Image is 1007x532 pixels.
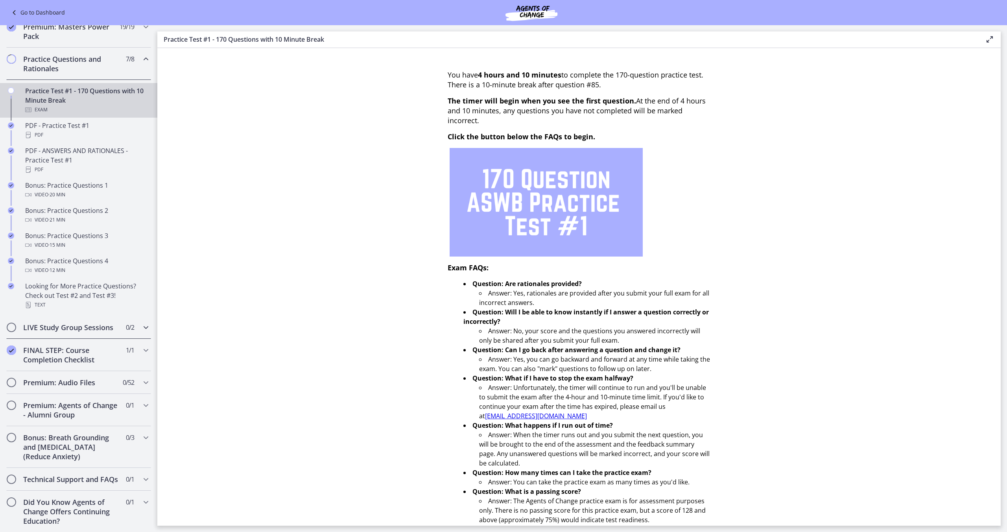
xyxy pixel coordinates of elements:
strong: Question: Are rationales provided? [472,279,582,288]
i: Completed [8,182,14,188]
i: Completed [8,258,14,264]
img: Agents of Change Social Work Test Prep [484,3,579,22]
h2: Technical Support and FAQs [23,475,119,484]
i: Completed [8,233,14,239]
span: 0 / 1 [126,475,134,484]
div: PDF - ANSWERS AND RATIONALES - Practice Test #1 [25,146,148,174]
div: PDF [25,130,148,140]
strong: Question: Can I go back after answering a question and change it? [472,345,681,354]
span: 0 / 1 [126,497,134,507]
span: 1 / 1 [126,345,134,355]
h2: Practice Questions and Rationales [23,54,119,73]
div: Bonus: Practice Questions 1 [25,181,148,199]
div: Exam [25,105,148,115]
h2: FINAL STEP: Course Completion Checklist [23,345,119,364]
li: Answer: Unfortunately, the timer will continue to run and you'll be unable to submit the exam aft... [479,383,710,421]
span: 19 / 19 [120,22,134,31]
span: 0 / 2 [126,323,134,332]
i: Completed [8,122,14,129]
li: Answer: No, your score and the questions you answered incorrectly will only be shared after you s... [479,326,710,345]
h2: Premium: Agents of Change - Alumni Group [23,401,119,419]
span: · 21 min [48,215,65,225]
li: Answer: You can take the practice exam as many times as you'd like. [479,477,710,487]
a: Go to Dashboard [9,8,65,17]
strong: Question: How many times can I take the practice exam? [472,468,651,477]
span: 0 / 1 [126,401,134,410]
i: Completed [8,148,14,154]
i: Completed [8,283,14,289]
div: Looking for More Practice Questions? Check out Test #2 and Test #3! [25,281,148,310]
span: 0 / 3 [126,433,134,442]
li: Answer: When the timer runs out and you submit the next question, you will be brought to the end ... [479,430,710,468]
span: The timer will begin when you see the first question. [448,96,636,105]
h2: Premium: Masters Power Pack [23,22,119,41]
div: Bonus: Practice Questions 3 [25,231,148,250]
strong: Question: What is a passing score? [472,487,581,496]
span: You have to complete the 170-question practice test. There is a 10-minute break after question #85. [448,70,703,89]
div: Video [25,266,148,275]
i: Completed [8,207,14,214]
strong: Question: Will I be able to know instantly if I answer a question correctly or incorrectly? [463,308,709,326]
div: Video [25,215,148,225]
span: · 12 min [48,266,65,275]
span: 7 / 8 [126,54,134,64]
a: [EMAIL_ADDRESS][DOMAIN_NAME] [485,412,587,420]
div: PDF - Practice Test #1 [25,121,148,140]
div: PDF [25,165,148,174]
strong: Question: What if I have to stop the exam halfway? [472,374,633,382]
div: Bonus: Practice Questions 4 [25,256,148,275]
div: Video [25,190,148,199]
h2: Premium: Audio Files [23,378,119,387]
i: Completed [7,345,16,355]
span: Exam FAQs: [448,263,489,272]
span: At the end of 4 hours and 10 minutes, any questions you have not completed will be marked incorrect. [448,96,706,125]
h2: Did You Know Agents of Change Offers Continuing Education? [23,497,119,526]
strong: Question: What happens if I run out of time? [472,421,613,430]
div: Video [25,240,148,250]
strong: 4 hours and 10 minutes [478,70,561,79]
img: 1.png [450,148,643,257]
i: Completed [7,22,16,31]
li: Answer: Yes, you can go backward and forward at any time while taking the exam. You can also "mar... [479,355,710,373]
li: Answer: The Agents of Change practice exam is for assessment purposes only. There is no passing s... [479,496,710,525]
span: · 20 min [48,190,65,199]
div: Text [25,300,148,310]
h2: LIVE Study Group Sessions [23,323,119,332]
div: Bonus: Practice Questions 2 [25,206,148,225]
h3: Practice Test #1 - 170 Questions with 10 Minute Break [164,35,972,44]
span: 0 / 52 [123,378,134,387]
span: Click the button below the FAQs to begin. [448,132,595,141]
h2: Bonus: Breath Grounding and [MEDICAL_DATA] (Reduce Anxiety) [23,433,119,461]
span: · 15 min [48,240,65,250]
div: Practice Test #1 - 170 Questions with 10 Minute Break [25,86,148,115]
li: Answer: Yes, rationales are provided after you submit your full exam for all incorrect answers. [479,288,710,307]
